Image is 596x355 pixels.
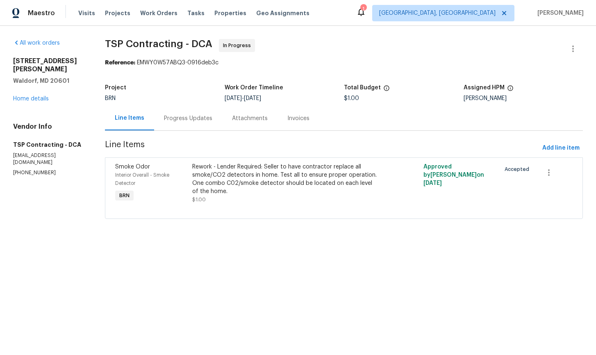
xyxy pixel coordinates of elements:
[105,85,126,91] h5: Project
[225,96,242,101] span: [DATE]
[214,9,246,17] span: Properties
[256,9,309,17] span: Geo Assignments
[505,165,532,173] span: Accepted
[115,173,169,186] span: Interior Overall - Smoke Detector
[383,85,390,96] span: The total cost of line items that have been proposed by Opendoor. This sum includes line items th...
[105,59,583,67] div: EMWY0W57ABQ3-0916deb3c
[187,10,205,16] span: Tasks
[115,164,150,170] span: Smoke Odor
[464,96,583,101] div: [PERSON_NAME]
[78,9,95,17] span: Visits
[507,85,514,96] span: The hpm assigned to this work order.
[192,163,380,196] div: Rework - Lender Required: Seller to have contractor replace all smoke/CO2 detectors in home. Test...
[13,57,85,73] h2: [STREET_ADDRESS][PERSON_NAME]
[344,96,359,101] span: $1.00
[534,9,584,17] span: [PERSON_NAME]
[379,9,496,17] span: [GEOGRAPHIC_DATA], [GEOGRAPHIC_DATA]
[13,96,49,102] a: Home details
[244,96,261,101] span: [DATE]
[13,123,85,131] h4: Vendor Info
[13,40,60,46] a: All work orders
[225,96,261,101] span: -
[344,85,381,91] h5: Total Budget
[105,96,116,101] span: BRN
[542,143,580,153] span: Add line item
[539,141,583,156] button: Add line item
[464,85,505,91] h5: Assigned HPM
[225,85,283,91] h5: Work Order Timeline
[192,197,206,202] span: $1.00
[105,39,212,49] span: TSP Contracting - DCA
[28,9,55,17] span: Maestro
[423,164,484,186] span: Approved by [PERSON_NAME] on
[115,114,144,122] div: Line Items
[116,191,133,200] span: BRN
[13,77,85,85] h5: Waldorf, MD 20601
[164,114,212,123] div: Progress Updates
[13,141,85,149] h5: TSP Contracting - DCA
[105,141,539,156] span: Line Items
[13,152,85,166] p: [EMAIL_ADDRESS][DOMAIN_NAME]
[105,9,130,17] span: Projects
[223,41,254,50] span: In Progress
[105,60,135,66] b: Reference:
[360,5,366,13] div: 1
[232,114,268,123] div: Attachments
[287,114,309,123] div: Invoices
[140,9,177,17] span: Work Orders
[423,180,442,186] span: [DATE]
[13,169,85,176] p: [PHONE_NUMBER]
